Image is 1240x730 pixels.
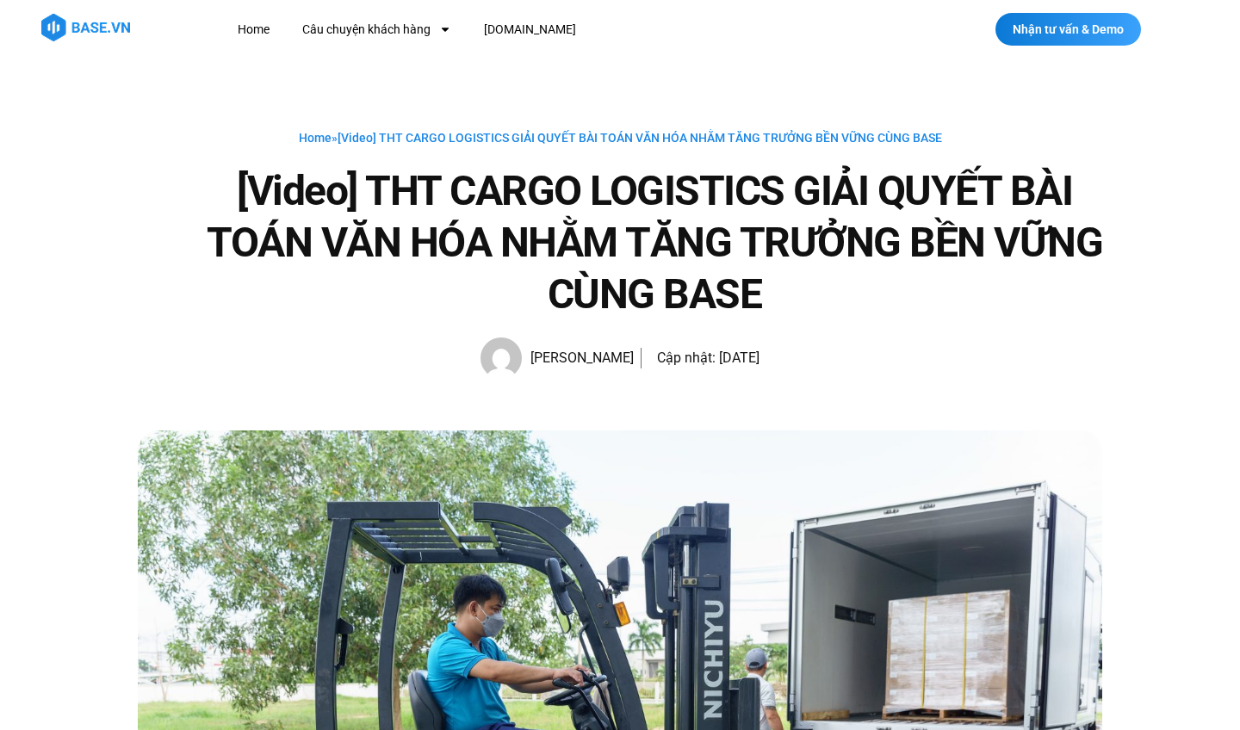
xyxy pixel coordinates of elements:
h1: [Video] THT CARGO LOGISTICS GIẢI QUYẾT BÀI TOÁN VĂN HÓA NHẰM TĂNG TRƯỞNG BỀN VỮNG CÙNG BASE [207,165,1102,320]
span: [PERSON_NAME] [522,346,634,370]
a: Nhận tư vấn & Demo [995,13,1141,46]
a: Home [299,131,332,145]
a: Câu chuyện khách hàng [289,14,464,46]
img: Picture of Hạnh Hoàng [480,337,522,379]
span: Cập nhật: [657,350,716,366]
span: » [299,131,942,145]
a: Picture of Hạnh Hoàng [PERSON_NAME] [480,337,634,379]
a: [DOMAIN_NAME] [471,14,589,46]
time: [DATE] [719,350,759,366]
span: Nhận tư vấn & Demo [1013,23,1124,35]
nav: Menu [225,14,885,46]
a: Home [225,14,282,46]
span: [Video] THT CARGO LOGISTICS GIẢI QUYẾT BÀI TOÁN VĂN HÓA NHẰM TĂNG TRƯỞNG BỀN VỮNG CÙNG BASE [338,131,942,145]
